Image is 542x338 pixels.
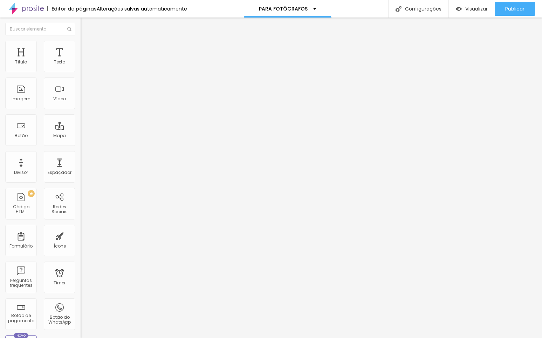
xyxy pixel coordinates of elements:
[46,204,73,215] div: Redes Sociais
[5,23,75,35] input: Buscar elemento
[47,6,97,11] div: Editor de páginas
[7,313,35,323] div: Botão de pagamento
[259,6,308,11] p: PARA FOTÓGRAFOS
[7,204,35,215] div: Código HTML
[53,96,66,101] div: Vídeo
[15,133,28,138] div: Botão
[396,6,402,12] img: Icone
[54,244,66,249] div: Ícone
[53,133,66,138] div: Mapa
[7,278,35,288] div: Perguntas frequentes
[9,244,33,249] div: Formulário
[14,333,29,338] div: Novo
[54,280,66,285] div: Timer
[15,60,27,65] div: Título
[449,2,495,16] button: Visualizar
[505,6,524,12] span: Publicar
[14,170,28,175] div: Divisor
[465,6,488,12] span: Visualizar
[54,60,65,65] div: Texto
[12,96,30,101] div: Imagem
[46,315,73,325] div: Botão do WhatsApp
[456,6,462,12] img: view-1.svg
[97,6,187,11] div: Alterações salvas automaticamente
[48,170,71,175] div: Espaçador
[495,2,535,16] button: Publicar
[67,27,71,31] img: Icone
